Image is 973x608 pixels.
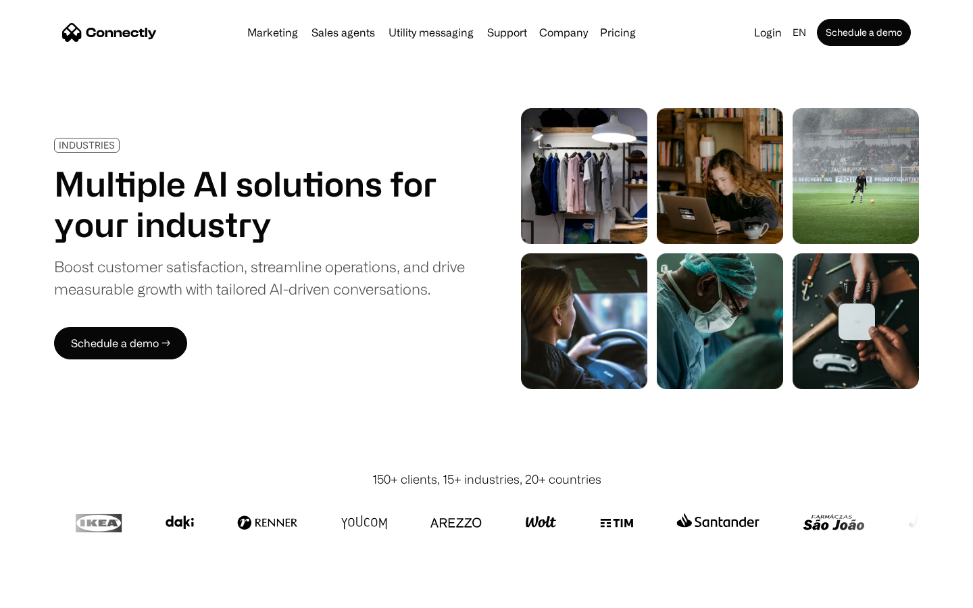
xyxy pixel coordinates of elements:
aside: Language selected: English [14,583,81,603]
a: Pricing [595,27,641,38]
a: Marketing [242,27,303,38]
h1: Multiple AI solutions for your industry [54,163,465,245]
a: Schedule a demo [817,19,911,46]
div: en [793,23,806,42]
div: INDUSTRIES [59,140,115,150]
div: Company [539,23,588,42]
a: Sales agents [306,27,380,38]
a: Support [482,27,532,38]
a: Login [749,23,787,42]
div: 150+ clients, 15+ industries, 20+ countries [372,470,601,488]
div: Boost customer satisfaction, streamline operations, and drive measurable growth with tailored AI-... [54,255,465,300]
a: Schedule a demo → [54,327,187,359]
a: Utility messaging [383,27,479,38]
ul: Language list [27,584,81,603]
